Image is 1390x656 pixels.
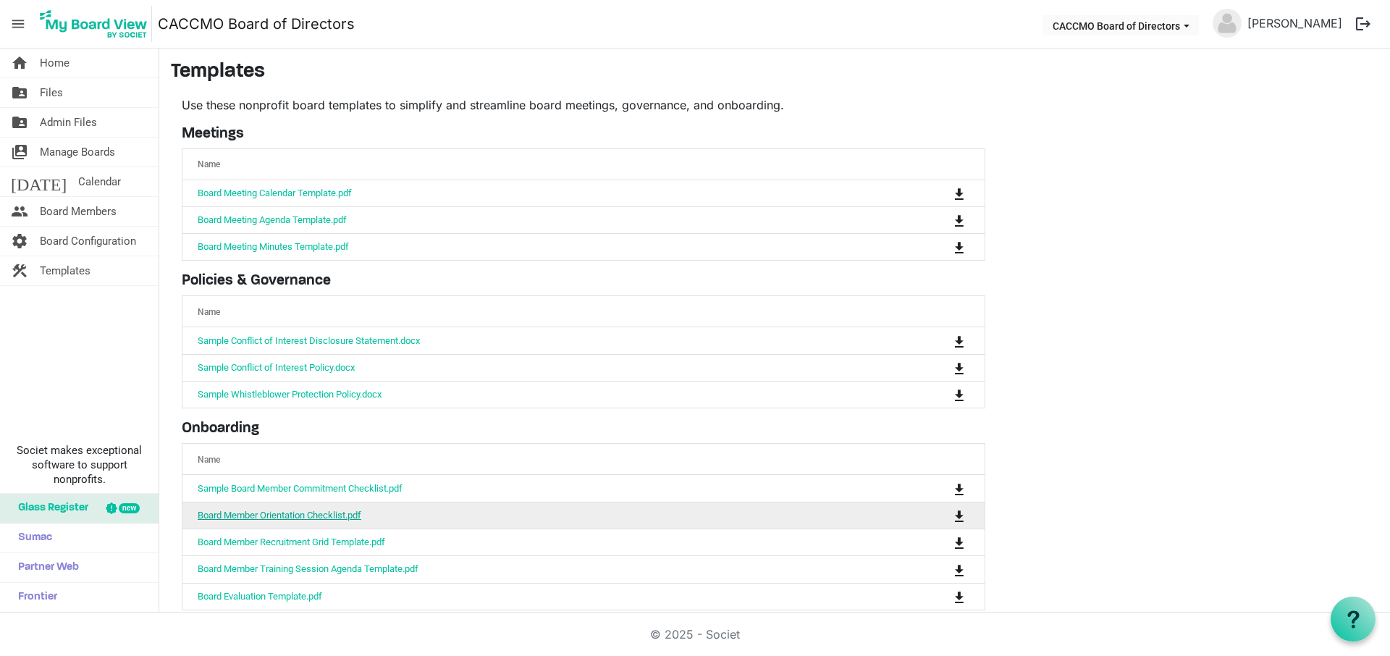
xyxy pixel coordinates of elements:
td: is Command column column header [894,475,985,501]
span: menu [4,10,32,38]
a: Board Evaluation Template.pdf [198,591,322,602]
a: Board Meeting Agenda Template.pdf [198,214,347,225]
h5: Onboarding [182,420,985,437]
button: Download [949,183,969,203]
a: Board Member Recruitment Grid Template.pdf [198,537,385,547]
img: My Board View Logo [35,6,152,42]
button: Download [949,330,969,350]
td: is Command column column header [894,233,985,260]
td: Board Meeting Calendar Template.pdf is template cell column header Name [182,180,894,206]
span: people [11,197,28,226]
button: CACCMO Board of Directors dropdownbutton [1043,15,1199,35]
a: Board Meeting Minutes Template.pdf [198,241,349,252]
div: new [119,503,140,513]
td: is Command column column header [894,555,985,582]
span: Sumac [11,523,52,552]
span: Frontier [11,583,57,612]
a: Sample Whistleblower Protection Policy.docx [198,389,382,400]
td: Board Meeting Minutes Template.pdf is template cell column header Name [182,233,894,260]
p: Use these nonprofit board templates to simplify and streamline board meetings, governance, and on... [182,96,985,114]
img: no-profile-picture.svg [1213,9,1242,38]
td: is Command column column header [894,583,985,610]
td: Board Member Recruitment Grid Template.pdf is template cell column header Name [182,529,894,555]
a: Sample Conflict of Interest Policy.docx [198,362,355,373]
h5: Meetings [182,125,985,143]
h3: Templates [171,60,1378,85]
span: Name [198,455,220,465]
span: Name [198,307,220,317]
td: is Command column column header [894,206,985,233]
a: Board Member Training Session Agenda Template.pdf [198,563,418,574]
span: switch_account [11,138,28,167]
td: is Command column column header [894,502,985,529]
span: home [11,49,28,77]
span: folder_shared [11,78,28,107]
td: is Command column column header [894,180,985,206]
button: Download [949,505,969,526]
button: Download [949,586,969,607]
td: Board Member Orientation Checklist.pdf is template cell column header Name [182,502,894,529]
button: Download [949,210,969,230]
button: Download [949,237,969,257]
h5: Policies & Governance [182,272,985,290]
button: Download [949,478,969,498]
td: is Command column column header [894,354,985,381]
span: Glass Register [11,494,88,523]
a: CACCMO Board of Directors [158,9,355,38]
span: Admin Files [40,108,97,137]
span: Manage Boards [40,138,115,167]
span: settings [11,227,28,256]
td: is Command column column header [894,327,985,353]
a: © 2025 - Societ [650,627,740,642]
td: Board Member Training Session Agenda Template.pdf is template cell column header Name [182,555,894,582]
td: Sample Conflict of Interest Policy.docx is template cell column header Name [182,354,894,381]
span: Societ makes exceptional software to support nonprofits. [7,443,152,487]
td: Board Meeting Agenda Template.pdf is template cell column header Name [182,206,894,233]
span: Name [198,159,220,169]
td: Board Evaluation Template.pdf is template cell column header Name [182,583,894,610]
td: Sample Conflict of Interest Disclosure Statement.docx is template cell column header Name [182,327,894,353]
a: Sample Conflict of Interest Disclosure Statement.docx [198,335,420,346]
span: Calendar [78,167,121,196]
span: construction [11,256,28,285]
button: logout [1348,9,1378,39]
a: Sample Board Member Commitment Checklist.pdf [198,483,403,494]
span: Home [40,49,69,77]
a: [PERSON_NAME] [1242,9,1348,38]
button: Download [949,559,969,579]
a: Board Member Orientation Checklist.pdf [198,510,361,521]
td: Sample Board Member Commitment Checklist.pdf is template cell column header Name [182,475,894,501]
span: folder_shared [11,108,28,137]
span: Files [40,78,63,107]
td: is Command column column header [894,529,985,555]
span: Board Configuration [40,227,136,256]
span: [DATE] [11,167,67,196]
button: Download [949,532,969,552]
span: Templates [40,256,90,285]
a: Board Meeting Calendar Template.pdf [198,188,352,198]
span: Partner Web [11,553,79,582]
button: Download [949,384,969,405]
span: Board Members [40,197,117,226]
a: My Board View Logo [35,6,158,42]
td: Sample Whistleblower Protection Policy.docx is template cell column header Name [182,381,894,408]
button: Download [949,358,969,378]
td: is Command column column header [894,381,985,408]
